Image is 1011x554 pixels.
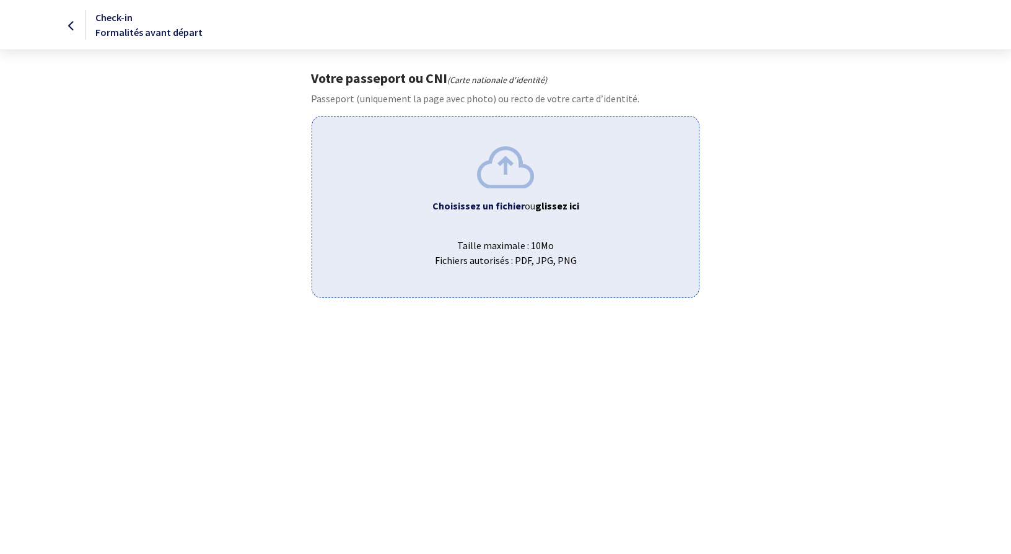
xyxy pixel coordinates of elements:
b: Choisissez un fichier [432,200,525,212]
b: glissez ici [535,200,579,212]
span: Taille maximale : 10Mo Fichiers autorisés : PDF, JPG, PNG [322,228,688,268]
img: upload.png [477,146,534,188]
h1: Votre passeport ou CNI [311,70,699,86]
span: ou [525,200,579,212]
p: Passeport (uniquement la page avec photo) ou recto de votre carte d’identité. [311,91,699,106]
span: Check-in Formalités avant départ [95,11,203,38]
i: (Carte nationale d'identité) [447,74,547,86]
